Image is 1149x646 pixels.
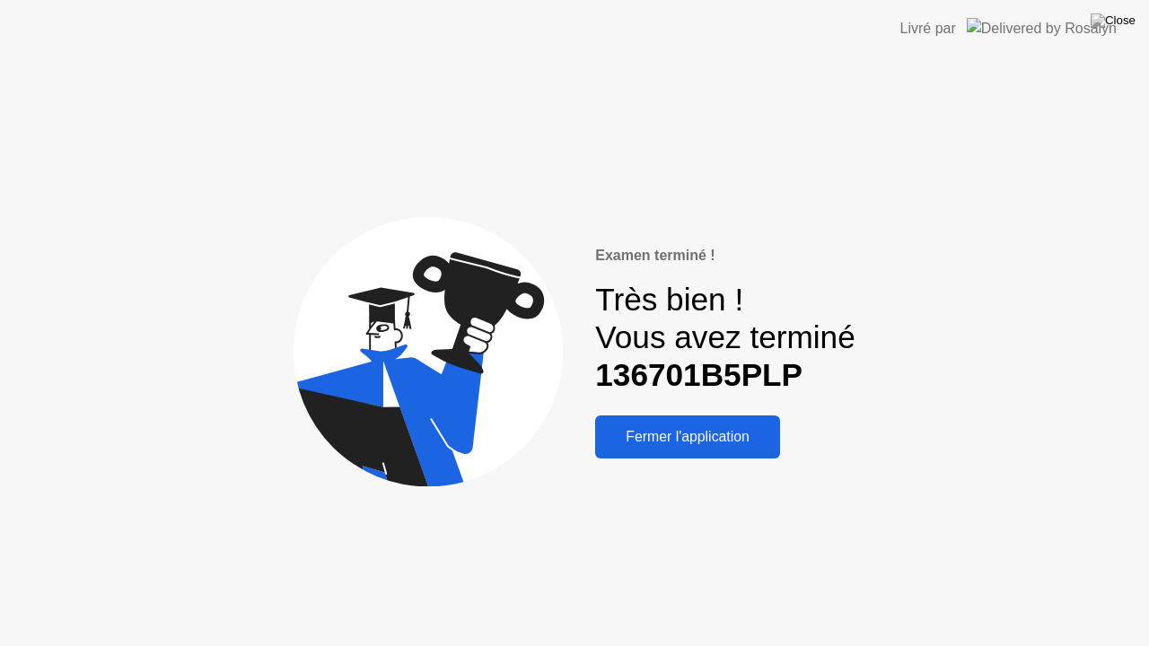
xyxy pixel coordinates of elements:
div: Très bien ! Vous avez terminé [595,281,855,395]
div: Fermer l'application [601,429,775,445]
b: 136701B5PLP [595,357,803,392]
div: Examen terminé ! [595,245,855,266]
img: Close [1091,13,1136,28]
div: Livré par [900,18,956,39]
button: Fermer l'application [595,415,780,458]
img: Delivered by Rosalyn [967,18,1117,39]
